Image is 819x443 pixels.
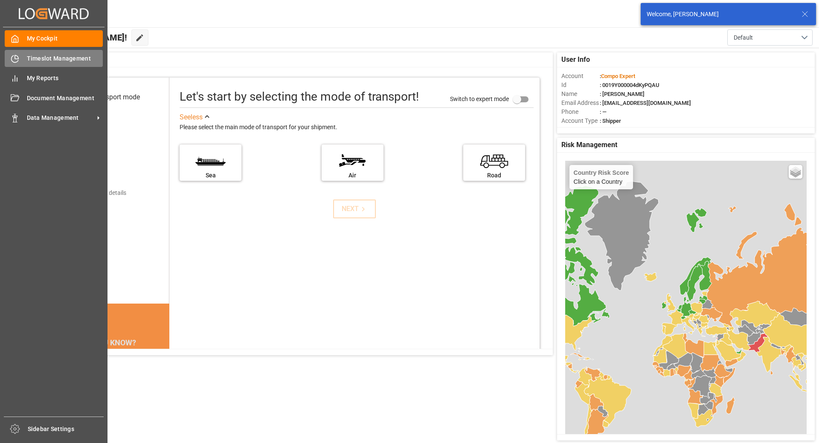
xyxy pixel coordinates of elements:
span: Hello [PERSON_NAME]! [35,29,127,46]
span: Account Type [561,116,600,125]
div: Click on a Country [574,169,629,185]
div: NEXT [342,204,368,214]
span: : [EMAIL_ADDRESS][DOMAIN_NAME] [600,100,691,106]
a: Layers [789,165,802,179]
span: Data Management [27,113,94,122]
span: Sidebar Settings [28,425,104,434]
div: See less [180,112,203,122]
span: Timeslot Management [27,54,103,63]
span: Switch to expert mode [450,95,509,102]
span: : Shipper [600,118,621,124]
span: Document Management [27,94,103,103]
a: My Cockpit [5,30,103,47]
span: : 0019Y000004dKyPQAU [600,82,659,88]
button: open menu [727,29,813,46]
span: Default [734,33,753,42]
div: Air [326,171,379,180]
span: Email Address [561,98,600,107]
span: Risk Management [561,140,617,150]
h4: Country Risk Score [574,169,629,176]
span: User Info [561,55,590,65]
span: My Cockpit [27,34,103,43]
span: Name [561,90,600,98]
span: : — [600,109,607,115]
div: Let's start by selecting the mode of transport! [180,88,419,106]
span: Compo Expert [601,73,635,79]
span: : [600,73,635,79]
span: Id [561,81,600,90]
span: Account [561,72,600,81]
button: NEXT [333,200,376,218]
div: Welcome, [PERSON_NAME] [647,10,793,19]
span: : [PERSON_NAME] [600,91,645,97]
div: Sea [184,171,237,180]
div: DID YOU KNOW? [46,333,169,351]
span: My Reports [27,74,103,83]
div: Please select the main mode of transport for your shipment. [180,122,534,133]
span: Phone [561,107,600,116]
div: Road [468,171,521,180]
a: Timeslot Management [5,50,103,67]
